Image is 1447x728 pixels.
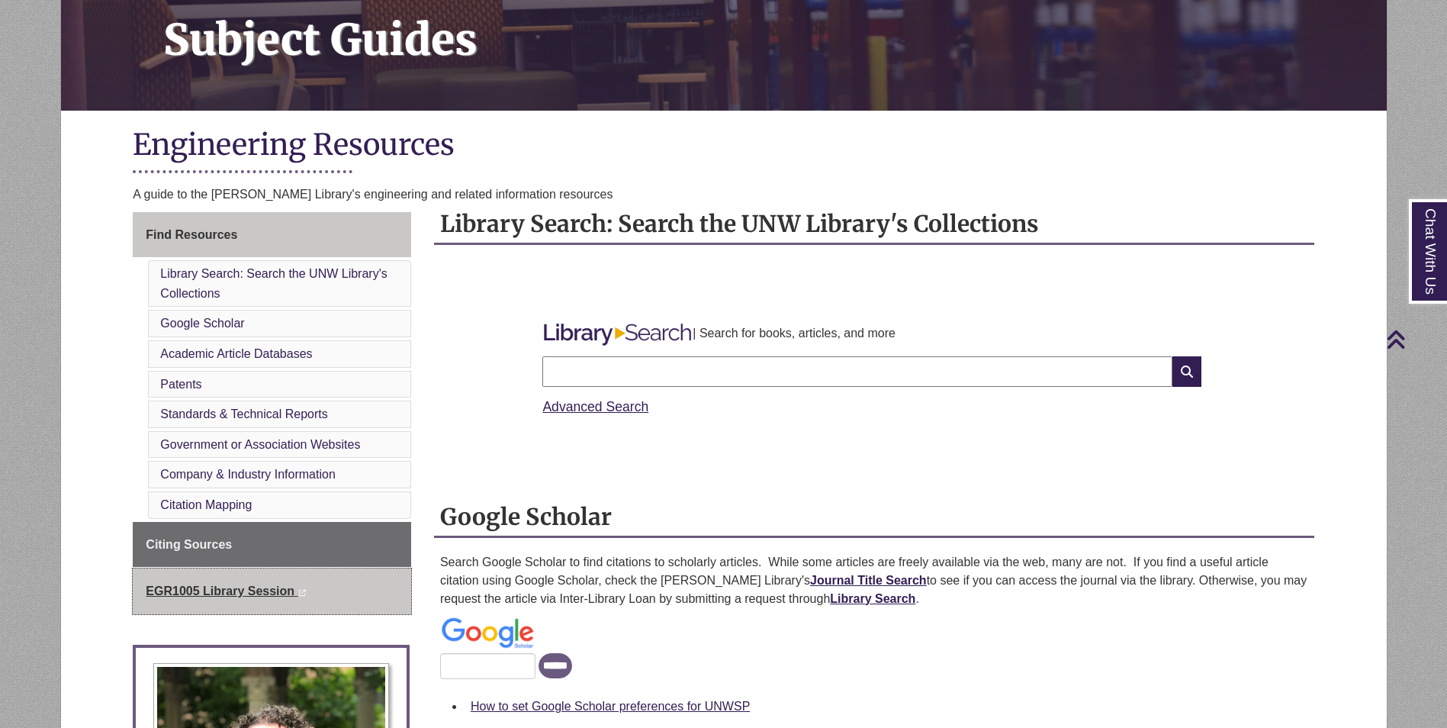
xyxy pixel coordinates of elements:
div: Guide Page Menu [133,212,411,614]
i: Search [1172,356,1201,387]
p: | Search for books, articles, and more [693,324,896,343]
a: Journal Title Search [810,574,927,587]
span: Citing Sources [146,538,232,551]
p: Search Google Scholar to find citations to scholarly articles. While some articles are freely ava... [440,553,1308,608]
a: Academic Article Databases [160,347,312,360]
a: Library Search [830,592,915,605]
span: Find Resources [146,228,237,241]
i: This link opens in a new window [298,589,307,596]
a: Citation Mapping [160,498,252,511]
a: Back to Top [1386,329,1443,350]
h2: Google Scholar [434,498,1314,538]
a: EGR1005 Library Session [133,569,411,614]
img: Google Scholar Search [440,616,535,649]
a: Government or Association Websites [160,438,360,451]
h2: Library Search: Search the UNW Library's Collections [434,205,1314,245]
span: A guide to the [PERSON_NAME] Library's engineering and related information resources [133,188,613,201]
a: Google Scholar [160,317,244,330]
h1: Engineering Resources [133,126,1314,166]
a: Patents [160,378,201,391]
a: Company & Industry Information [160,468,335,481]
a: Find Resources [133,212,411,258]
img: Libary Search [542,324,693,346]
a: Standards & Technical Reports [160,407,327,420]
a: Advanced Search [542,399,648,414]
span: EGR1005 Library Session [146,585,294,598]
input: Google Scholar Search [440,653,535,679]
a: Citing Sources [133,522,411,568]
a: Library Search: Search the UNW Library's Collections [160,267,387,300]
a: How to set Google Scholar preferences for UNWSP [471,700,750,713]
